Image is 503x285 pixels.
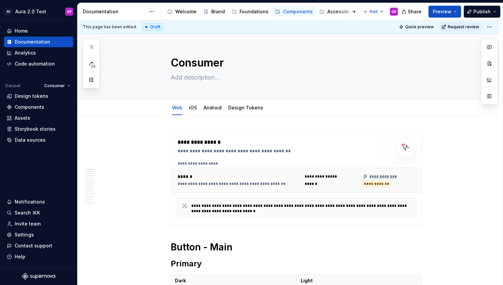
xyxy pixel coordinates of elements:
[4,59,73,69] a: Code automation
[272,6,315,17] a: Components
[15,253,25,260] div: Help
[5,83,21,88] div: Dataset
[171,258,422,269] h2: Primary
[201,6,228,17] a: Brand
[15,199,45,205] div: Notifications
[15,8,46,15] div: Aura 2.0 Test
[240,8,268,15] div: Foundations
[428,6,461,18] button: Preview
[15,39,50,45] div: Documentation
[165,5,360,18] div: Page tree
[392,9,397,14] div: GP
[186,100,200,114] div: iOS
[15,93,48,99] div: Design tokens
[473,8,491,15] span: Publish
[204,105,222,110] a: Android
[4,37,73,47] a: Documentation
[361,7,386,16] button: Add
[41,81,73,90] button: Consumer
[171,241,422,253] h1: Button - Main
[22,273,55,280] svg: Supernova Logo
[90,64,96,69] span: 25
[398,6,426,18] button: Share
[175,277,292,284] p: Dark
[317,6,359,17] a: Accessibility
[228,105,263,110] a: Design Tokens
[448,24,479,30] span: Request review
[15,210,40,216] div: Search ⌘K
[175,8,197,15] div: Welcome
[4,124,73,134] a: Storybook stories
[15,50,36,56] div: Analytics
[15,28,28,34] div: Home
[369,9,378,14] span: Add
[15,220,41,227] div: Invite team
[4,135,73,145] a: Data sources
[439,22,482,32] button: Request review
[211,8,225,15] div: Brand
[4,229,73,240] a: Settings
[5,8,13,16] div: AD
[83,8,146,15] div: Documentation
[15,242,52,249] div: Contact support
[189,105,197,110] a: iOS
[142,23,163,31] div: Draft
[201,100,224,114] div: Android
[1,4,76,19] button: ADAura 2.0 TestGP
[408,8,421,15] span: Share
[4,48,73,58] a: Analytics
[4,26,73,36] a: Home
[229,6,271,17] a: Foundations
[4,113,73,123] a: Assets
[226,100,266,114] div: Design Tokens
[15,115,30,121] div: Assets
[83,24,137,30] span: This page has been edited.
[67,9,72,14] div: GP
[4,102,73,112] a: Components
[301,277,418,284] p: Light
[4,197,73,207] button: Notifications
[4,208,73,218] button: Search ⌘K
[15,231,34,238] div: Settings
[464,6,500,18] button: Publish
[165,6,199,17] a: Welcome
[4,218,73,229] a: Invite team
[405,24,434,30] span: Quick preview
[44,83,65,88] span: Consumer
[4,240,73,251] button: Contact support
[169,100,185,114] div: Web
[15,137,46,143] div: Data sources
[172,105,182,110] a: Web
[283,8,313,15] div: Components
[15,104,44,110] div: Components
[397,22,437,32] button: Quick preview
[15,61,55,67] div: Code automation
[327,8,357,15] div: Accessibility
[4,91,73,101] a: Design tokens
[4,251,73,262] button: Help
[15,126,56,132] div: Storybook stories
[433,8,451,15] span: Preview
[169,55,421,71] textarea: Consumer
